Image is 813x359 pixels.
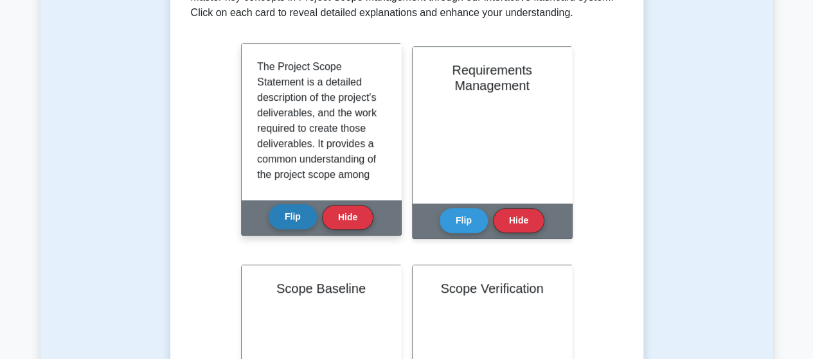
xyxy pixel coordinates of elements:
[322,205,373,230] button: Hide
[493,208,544,233] button: Hide
[440,208,488,233] button: Flip
[428,62,557,93] h2: Requirements Management
[269,204,317,229] button: Flip
[428,281,557,296] h2: Scope Verification
[257,281,386,296] h2: Scope Baseline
